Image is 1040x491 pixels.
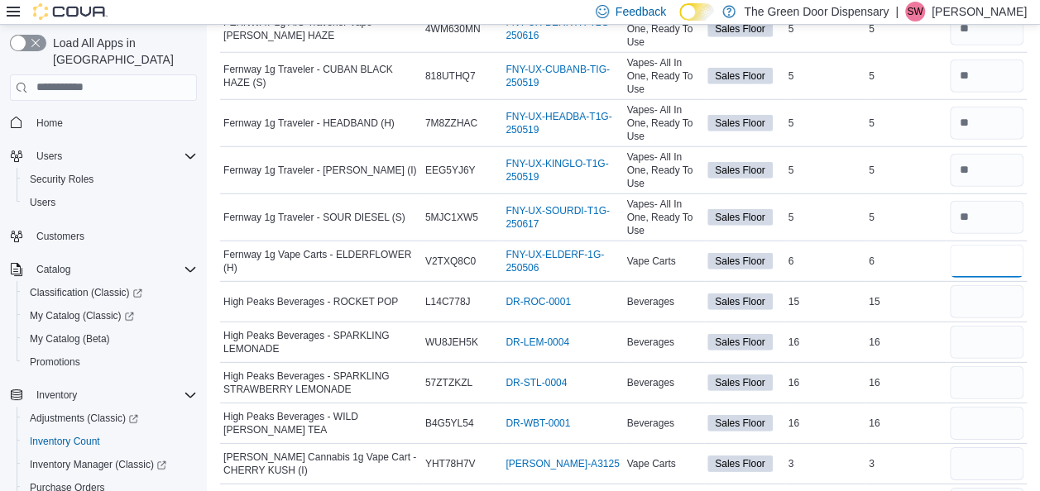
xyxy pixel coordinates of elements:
span: Fernway 1g Traveler - HEADBAND (H) [223,117,395,130]
button: Promotions [17,350,204,374]
div: 5 [865,113,947,133]
span: Security Roles [23,169,197,189]
span: 818UTHQ7 [425,69,476,83]
a: My Catalog (Classic) [17,304,204,327]
span: Users [36,150,62,163]
div: 6 [785,251,866,271]
span: Catalog [36,263,70,276]
span: 7M8ZZHAC [425,117,477,130]
span: Inventory Manager (Classic) [30,458,166,471]
span: Sales Floor [715,254,765,269]
span: Beverages [627,417,674,430]
span: Customers [30,226,197,246]
span: Feedback [616,3,666,20]
span: Vapes- All In One, Ready To Use [627,56,702,96]
div: 16 [865,413,947,433]
a: DR-LEM-0004 [506,336,569,349]
a: Classification (Classic) [23,283,149,303]
a: Inventory Manager (Classic) [17,453,204,476]
span: Vapes- All In One, Ready To Use [627,9,702,49]
span: Fernway 1g Traveler - [PERSON_NAME] (I) [223,164,416,177]
button: Customers [3,224,204,248]
span: Sales Floor [715,335,765,350]
span: Classification (Classic) [30,286,142,299]
span: Sales Floor [707,415,773,431]
span: B4G5YL54 [425,417,474,430]
span: Catalog [30,260,197,279]
div: 3 [785,454,866,474]
span: High Peaks Beverages - SPARKLING STRAWBERRY LEMONADE [223,369,419,396]
a: FNY-UX-BERRYH-T2G-250616 [506,16,620,42]
a: Inventory Count [23,431,107,451]
span: Sales Floor [707,21,773,37]
div: 16 [865,373,947,393]
a: My Catalog (Beta) [23,329,117,349]
span: Sales Floor [707,209,773,226]
a: DR-WBT-0001 [506,417,570,430]
div: 5 [785,160,866,180]
span: Adjustments (Classic) [30,412,138,425]
button: Security Roles [17,168,204,191]
a: DR-STL-0004 [506,376,567,389]
span: My Catalog (Classic) [30,309,134,322]
div: 3 [865,454,947,474]
span: 57ZTZKZL [425,376,472,389]
span: V2TXQ8C0 [425,255,476,268]
span: Sales Floor [715,456,765,471]
span: Inventory Count [23,431,197,451]
span: Sales Floor [707,253,773,269]
span: Beverages [627,376,674,389]
a: Customers [30,226,91,246]
input: Dark Mode [679,3,714,21]
span: Load All Apps in [GEOGRAPHIC_DATA] [46,35,197,68]
span: Beverages [627,295,674,308]
a: Adjustments (Classic) [23,408,145,428]
a: Security Roles [23,169,100,189]
button: Home [3,111,204,135]
span: My Catalog (Beta) [30,332,110,346]
button: Users [3,145,204,168]
span: Adjustments (Classic) [23,408,197,428]
div: 5 [785,19,866,39]
a: Users [23,193,62,212]
span: Fernway 1g Vape Carts - ELDERFLOWER (H) [223,248,419,274]
span: FERNWAY 2g AIO Traverler Vape- [PERSON_NAME] HAZE [223,16,419,42]
span: Sales Floor [715,21,765,36]
span: Vapes- All In One, Ready To Use [627,103,702,143]
span: Fernway 1g Traveler - CUBAN BLACK HAZE (S) [223,63,419,89]
span: Sales Floor [707,374,773,391]
span: Sales Floor [707,455,773,472]
span: My Catalog (Classic) [23,306,197,326]
a: Promotions [23,352,87,372]
span: Vape Carts [627,255,676,268]
span: Inventory [30,385,197,405]
span: YHT78H7V [425,457,476,470]
a: FNY-UX-HEADBA-T1G-250519 [506,110,620,136]
span: SW [907,2,923,21]
div: 5 [865,207,947,227]
span: Sales Floor [715,163,765,178]
a: My Catalog (Classic) [23,306,141,326]
a: Inventory Manager (Classic) [23,455,173,474]
div: 5 [865,66,947,86]
button: Inventory [30,385,84,405]
button: Catalog [3,258,204,281]
span: EEG5YJ6Y [425,164,476,177]
button: Catalog [30,260,77,279]
a: FNY-UX-SOURDI-T1G-250617 [506,204,620,231]
span: Promotions [30,355,80,369]
a: Home [30,113,69,133]
button: Inventory Count [17,430,204,453]
a: Adjustments (Classic) [17,407,204,430]
p: The Green Door Dispensary [744,2,889,21]
a: Classification (Classic) [17,281,204,304]
div: 15 [865,292,947,312]
span: Classification (Classic) [23,283,197,303]
span: 4WM630MN [425,22,481,36]
span: Dark Mode [679,21,680,21]
span: Sales Floor [707,162,773,179]
span: Sales Floor [715,69,765,83]
span: 5MJC1XW5 [425,211,478,224]
span: Inventory Count [30,435,100,448]
span: Vapes- All In One, Ready To Use [627,198,702,237]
